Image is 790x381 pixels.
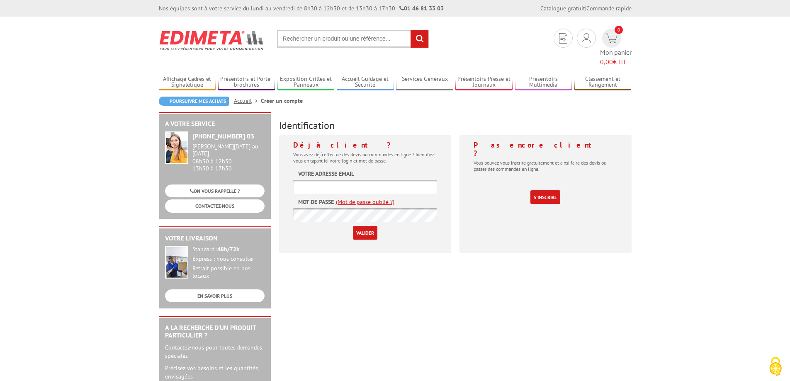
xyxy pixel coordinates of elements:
[165,246,188,279] img: widget-livraison.jpg
[337,75,394,89] a: Accueil Guidage et Sécurité
[600,48,632,67] span: Mon panier
[474,160,617,172] p: Vous pouvez vous inscrire gratuitement et ainsi faire des devis ou passer des commandes en ligne.
[298,170,354,178] label: Votre adresse email
[515,75,572,89] a: Présentoirs Multimédia
[192,132,254,140] strong: [PHONE_NUMBER] 03
[165,289,265,302] a: EN SAVOIR PLUS
[399,5,444,12] strong: 01 46 81 33 03
[582,33,591,43] img: devis rapide
[165,343,265,360] p: Contactez-nous pour toutes demandes spéciales
[586,5,632,12] a: Commande rapide
[530,190,560,204] a: S'inscrire
[165,235,265,242] h2: Votre livraison
[192,143,265,172] div: 08h30 à 12h30 13h30 à 17h30
[353,226,377,240] input: Valider
[192,143,265,157] div: [PERSON_NAME][DATE] au [DATE]
[159,97,229,106] a: Poursuivre mes achats
[600,29,632,67] a: devis rapide 0 Mon panier 0,00€ HT
[277,75,335,89] a: Exposition Grilles et Panneaux
[559,33,567,44] img: devis rapide
[396,75,453,89] a: Services Généraux
[761,353,790,381] button: Cookies (fenêtre modale)
[192,246,265,253] div: Standard :
[261,97,303,105] li: Créer un compte
[218,75,275,89] a: Présentoirs et Porte-brochures
[293,151,437,164] p: Vous avez déjà effectué des devis ou commandes en ligne ? Identifiez-vous en tapant ici votre log...
[574,75,632,89] a: Classement et Rangement
[165,184,265,197] a: ON VOUS RAPPELLE ?
[165,199,265,212] a: CONTACTEZ-NOUS
[159,75,216,89] a: Affichage Cadres et Signalétique
[765,356,786,377] img: Cookies (fenêtre modale)
[605,34,617,43] img: devis rapide
[336,198,394,206] a: (Mot de passe oublié ?)
[474,141,617,158] h4: Pas encore client ?
[600,58,613,66] span: 0,00
[234,97,261,104] a: Accueil
[165,364,265,381] p: Précisez vos besoins et les quantités envisagées
[279,120,632,131] h3: Identification
[165,120,265,128] h2: A votre service
[165,131,188,164] img: widget-service.jpg
[159,4,444,12] div: Nos équipes sont à votre service du lundi au vendredi de 8h30 à 12h30 et de 13h30 à 17h30
[600,57,632,67] span: € HT
[277,30,429,48] input: Rechercher un produit ou une référence...
[411,30,428,48] input: rechercher
[192,255,265,263] div: Express : nous consulter
[298,198,334,206] label: Mot de passe
[192,265,265,280] div: Retrait possible en nos locaux
[615,26,623,34] span: 0
[540,5,585,12] a: Catalogue gratuit
[217,245,240,253] strong: 48h/72h
[165,324,265,339] h2: A la recherche d'un produit particulier ?
[293,141,437,149] h4: Déjà client ?
[455,75,513,89] a: Présentoirs Presse et Journaux
[159,25,265,56] img: Edimeta
[540,4,632,12] div: |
